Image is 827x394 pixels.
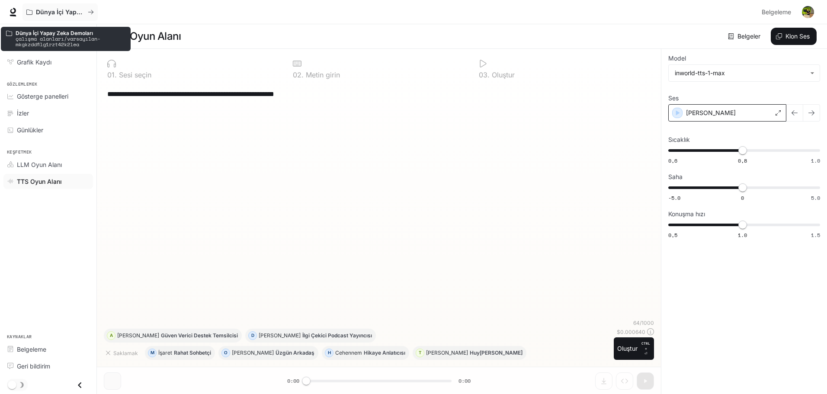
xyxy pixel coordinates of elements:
font: 1.5 [811,231,820,239]
font: Konuşma hızı [668,210,705,218]
font: Saklamak [113,350,138,356]
button: HCehennemHikaye Anlatıcısı [322,346,409,360]
a: Grafik Kaydı [3,54,93,70]
font: Dünya İçi Yapay Zeka Demoları [16,30,93,36]
a: Günlükler [3,122,93,138]
font: Metin girin [306,70,340,79]
font: 2 [297,70,301,79]
font: [PERSON_NAME] [117,332,159,339]
font: 5.0 [811,194,820,202]
font: Geri bildirim [17,362,50,370]
font: 64 [633,320,640,326]
font: 0 [107,70,112,79]
font: Grafik Kaydı [17,58,51,66]
font: Sıcaklık [668,136,690,143]
font: M [151,350,154,355]
font: Gösterge panelleri [17,93,68,100]
font: inworld-tts-1-max [675,69,725,77]
span: Karanlık mod geçişi [8,380,16,389]
button: Çekmeceyi kapat [70,376,90,394]
font: Gözlemlemek [7,81,37,87]
font: 1000 [641,320,654,326]
font: . [115,70,117,79]
button: A[PERSON_NAME]Güven Verici Destek Temsilcisi [104,329,242,343]
button: T[PERSON_NAME]Huy[PERSON_NAME] [413,346,526,360]
font: T [419,350,422,355]
font: -5.0 [668,194,680,202]
button: Klon Ses [771,28,817,45]
font: H [328,350,331,355]
font: 0 [741,194,744,202]
a: LLM Oyun Alanı [3,157,93,172]
button: Saklamak [104,346,141,360]
font: ⏎ [644,352,647,356]
button: O[PERSON_NAME]Üzgün ​​Arkadaş [218,346,318,360]
font: 0 [479,70,483,79]
font: [PERSON_NAME] [426,349,468,356]
font: Ses [668,94,679,102]
font: [PERSON_NAME] [232,349,274,356]
font: Hikaye Anlatıcısı [364,349,405,356]
font: İzler [17,109,29,117]
font: D [251,333,254,338]
a: TTS Oyun Alanı [3,174,93,189]
font: Belgeleme [762,8,791,16]
font: 1 [112,70,115,79]
font: Huy[PERSON_NAME] [470,349,522,356]
font: İşaret [158,349,172,356]
font: A [110,333,113,338]
font: $ [617,329,620,335]
a: Belgeler [726,28,764,45]
font: CTRL + [641,341,650,351]
font: Üzgün ​​Arkadaş [276,349,314,356]
a: Belgeleme [758,3,796,21]
font: 0,8 [738,157,747,164]
font: Belgeleme [17,346,46,353]
font: [PERSON_NAME] [259,332,301,339]
font: Klon Ses [785,32,810,40]
a: Geri bildirim [3,359,93,374]
font: O [224,350,228,355]
font: 0 [293,70,297,79]
a: Belgeleme [3,342,93,357]
font: 0.000640 [620,329,645,335]
button: OluşturCTRL +⏎ [614,337,654,360]
font: LLM Oyun Alanı [17,161,62,168]
button: Kullanıcı avatarı [799,3,817,21]
font: Keşfetmek [7,149,32,155]
a: Gösterge panelleri [3,89,93,104]
font: 1.0 [738,231,747,239]
font: Günlükler [17,126,43,134]
font: 3 [483,70,487,79]
font: 1.0 [811,157,820,164]
font: / [640,320,641,326]
font: 0,6 [668,157,677,164]
button: Tüm çalışma alanları [22,3,98,21]
font: Dünya İçi Yapay Zeka Demoları [36,8,128,16]
font: Kaynaklar [7,334,32,340]
font: [PERSON_NAME] [686,109,736,116]
a: İzler [3,106,93,121]
font: Rahat Sohbetçi [174,349,211,356]
font: . [301,70,304,79]
font: Cehennem [335,349,362,356]
font: Sesi seçin [119,70,151,79]
font: Oluştur [492,70,515,79]
font: İlgi Çekici Podcast Yayıncısı [302,332,372,339]
font: çalışma alanları/varsayılan-mkgkzddfllg1rzt42k2lea [16,35,100,48]
font: . [487,70,490,79]
button: MİşaretRahat Sohbetçi [145,346,215,360]
font: TTS Oyun Alanı [107,30,181,42]
font: Belgeler [737,32,760,40]
font: Saha [668,173,683,180]
button: D[PERSON_NAME]İlgi Çekici Podcast Yayıncısı [245,329,376,343]
font: Güven Verici Destek Temsilcisi [161,332,238,339]
font: Oluştur [617,345,638,352]
font: TTS Oyun Alanı [17,178,62,185]
font: 0,5 [668,231,677,239]
font: Model [668,54,686,62]
img: Kullanıcı avatarı [802,6,814,18]
div: inworld-tts-1-max [669,65,820,81]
